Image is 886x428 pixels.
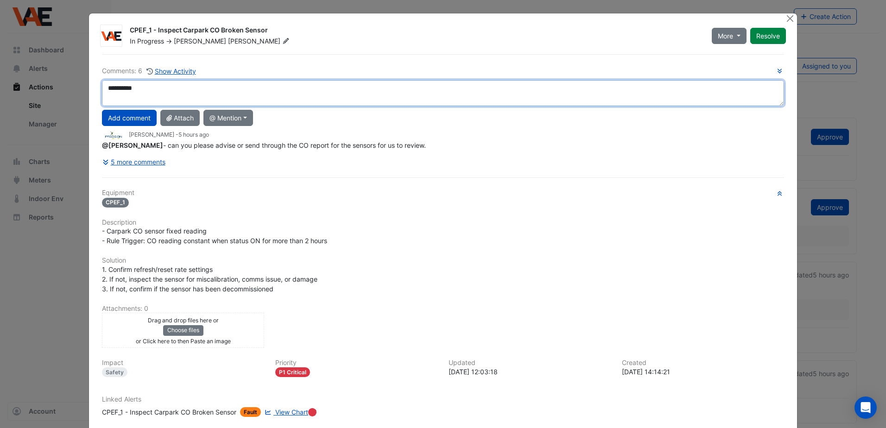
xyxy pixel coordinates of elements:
span: backfield@vaegroup.com.au [VAE Group] [102,141,163,149]
small: or Click here to then Paste an image [136,338,231,345]
h6: Equipment [102,189,784,197]
button: Resolve [750,28,786,44]
span: 1. Confirm refresh/reset rate settings 2. If not, inspect the sensor for miscalibration, comms is... [102,265,317,293]
div: P1 Critical [275,367,310,377]
div: CPEF_1 - Inspect Carpark CO Broken Sensor [102,407,236,417]
h6: Attachments: 0 [102,305,784,313]
button: @ Mention [203,110,253,126]
div: CPEF_1 - Inspect Carpark CO Broken Sensor [130,25,701,37]
div: Open Intercom Messenger [854,397,877,419]
span: CPEF_1 [102,198,129,208]
span: -> [166,37,172,45]
span: - can you please advise or send through the CO report for the sensors for us to review. [102,141,426,149]
div: Safety [102,367,127,377]
span: [PERSON_NAME] [174,37,226,45]
img: Precision Group [102,130,125,140]
span: [PERSON_NAME] [228,37,291,46]
div: [DATE] 14:14:21 [622,367,784,377]
small: Drag and drop files here or [148,317,219,324]
div: [DATE] 12:03:18 [449,367,611,377]
button: Choose files [163,325,203,335]
button: Attach [160,110,200,126]
h6: Solution [102,257,784,264]
span: In Progress [130,37,164,45]
img: VAE Group [101,31,122,41]
button: Add comment [102,110,157,126]
h6: Linked Alerts [102,396,784,403]
a: View Chart [263,407,308,417]
h6: Description [102,219,784,227]
button: More [712,28,747,44]
h6: Impact [102,359,264,367]
button: Show Activity [146,66,196,76]
button: 5 more comments [102,154,166,170]
h6: Priority [275,359,437,367]
button: Close [785,13,795,23]
small: [PERSON_NAME] - [129,131,209,139]
h6: Updated [449,359,611,367]
span: - Carpark CO sensor fixed reading - Rule Trigger: CO reading constant when status ON for more tha... [102,227,327,245]
div: Tooltip anchor [308,408,316,416]
div: Comments: 6 [102,66,196,76]
span: View Chart [275,408,308,416]
h6: Created [622,359,784,367]
span: Fault [240,407,261,417]
span: 2025-08-25 12:03:18 [178,131,209,138]
span: More [718,31,733,41]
